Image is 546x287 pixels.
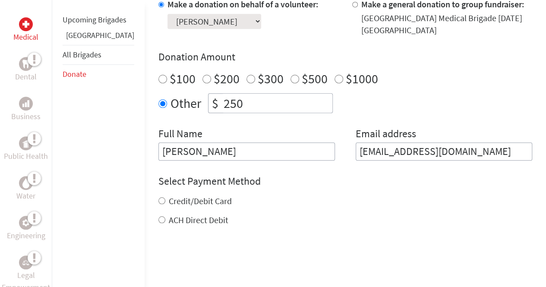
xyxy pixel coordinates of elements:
div: Dental [19,57,33,71]
li: All Brigades [63,45,134,65]
label: Full Name [158,127,202,142]
p: Water [16,190,35,202]
img: Public Health [22,139,29,148]
label: $1000 [346,70,378,87]
a: WaterWater [16,176,35,202]
div: Water [19,176,33,190]
label: $300 [258,70,284,87]
a: EngineeringEngineering [7,216,45,242]
a: Upcoming Brigades [63,15,126,25]
label: Email address [356,127,416,142]
label: ACH Direct Debit [169,214,228,225]
div: Engineering [19,216,33,230]
li: Donate [63,65,134,84]
p: Public Health [4,150,48,162]
label: Other [170,93,201,113]
li: Upcoming Brigades [63,10,134,29]
img: Legal Empowerment [22,260,29,265]
label: $500 [302,70,328,87]
p: Medical [13,31,38,43]
a: Public HealthPublic Health [4,136,48,162]
h4: Donation Amount [158,50,532,64]
input: Enter Full Name [158,142,335,161]
a: [GEOGRAPHIC_DATA] [66,30,134,40]
input: Enter Amount [222,94,332,113]
p: Business [11,110,41,123]
img: Dental [22,60,29,68]
iframe: reCAPTCHA [158,243,290,277]
li: Panama [63,29,134,45]
a: Donate [63,69,86,79]
img: Business [22,100,29,107]
div: [GEOGRAPHIC_DATA] Medical Brigade [DATE] [GEOGRAPHIC_DATA] [361,12,532,36]
h4: Select Payment Method [158,174,532,188]
a: BusinessBusiness [11,97,41,123]
div: Medical [19,17,33,31]
p: Engineering [7,230,45,242]
img: Water [22,178,29,188]
p: Dental [15,71,37,83]
div: Business [19,97,33,110]
div: Legal Empowerment [19,255,33,269]
img: Engineering [22,219,29,226]
label: $200 [214,70,240,87]
div: $ [208,94,222,113]
a: All Brigades [63,50,101,60]
label: Credit/Debit Card [169,196,232,206]
div: Public Health [19,136,33,150]
label: $100 [170,70,196,87]
a: MedicalMedical [13,17,38,43]
a: DentalDental [15,57,37,83]
input: Your Email [356,142,532,161]
img: Medical [22,21,29,28]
